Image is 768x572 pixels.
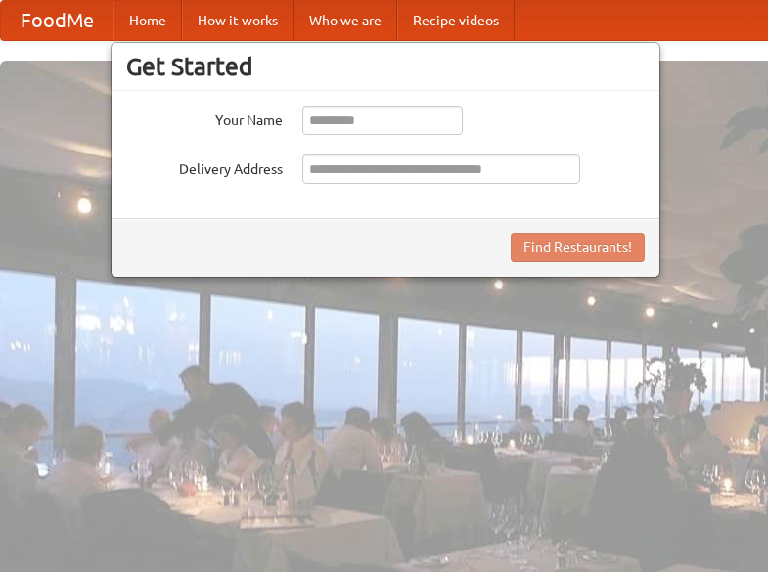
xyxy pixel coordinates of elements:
[511,233,645,262] button: Find Restaurants!
[126,52,645,81] h3: Get Started
[126,154,283,179] label: Delivery Address
[397,1,515,40] a: Recipe videos
[182,1,294,40] a: How it works
[126,106,283,130] label: Your Name
[1,1,113,40] a: FoodMe
[113,1,182,40] a: Home
[294,1,397,40] a: Who we are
